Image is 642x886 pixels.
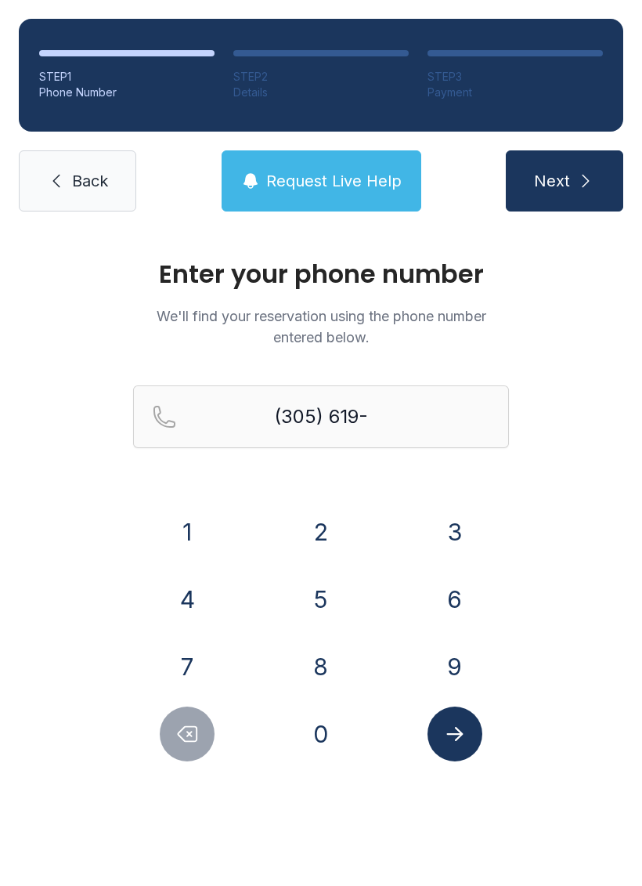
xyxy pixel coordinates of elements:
div: Details [233,85,409,100]
button: 7 [160,639,215,694]
button: 5 [294,572,348,627]
input: Reservation phone number [133,385,509,448]
div: STEP 2 [233,69,409,85]
span: Request Live Help [266,170,402,192]
button: 9 [427,639,482,694]
h1: Enter your phone number [133,262,509,287]
button: 0 [294,707,348,761]
button: Delete number [160,707,215,761]
p: We'll find your reservation using the phone number entered below. [133,306,509,348]
div: Phone Number [39,85,215,100]
button: 4 [160,572,215,627]
button: 1 [160,504,215,559]
button: 6 [427,572,482,627]
button: 8 [294,639,348,694]
div: Payment [427,85,603,100]
button: Submit lookup form [427,707,482,761]
div: STEP 1 [39,69,215,85]
div: STEP 3 [427,69,603,85]
span: Next [534,170,570,192]
button: 3 [427,504,482,559]
button: 2 [294,504,348,559]
span: Back [72,170,108,192]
